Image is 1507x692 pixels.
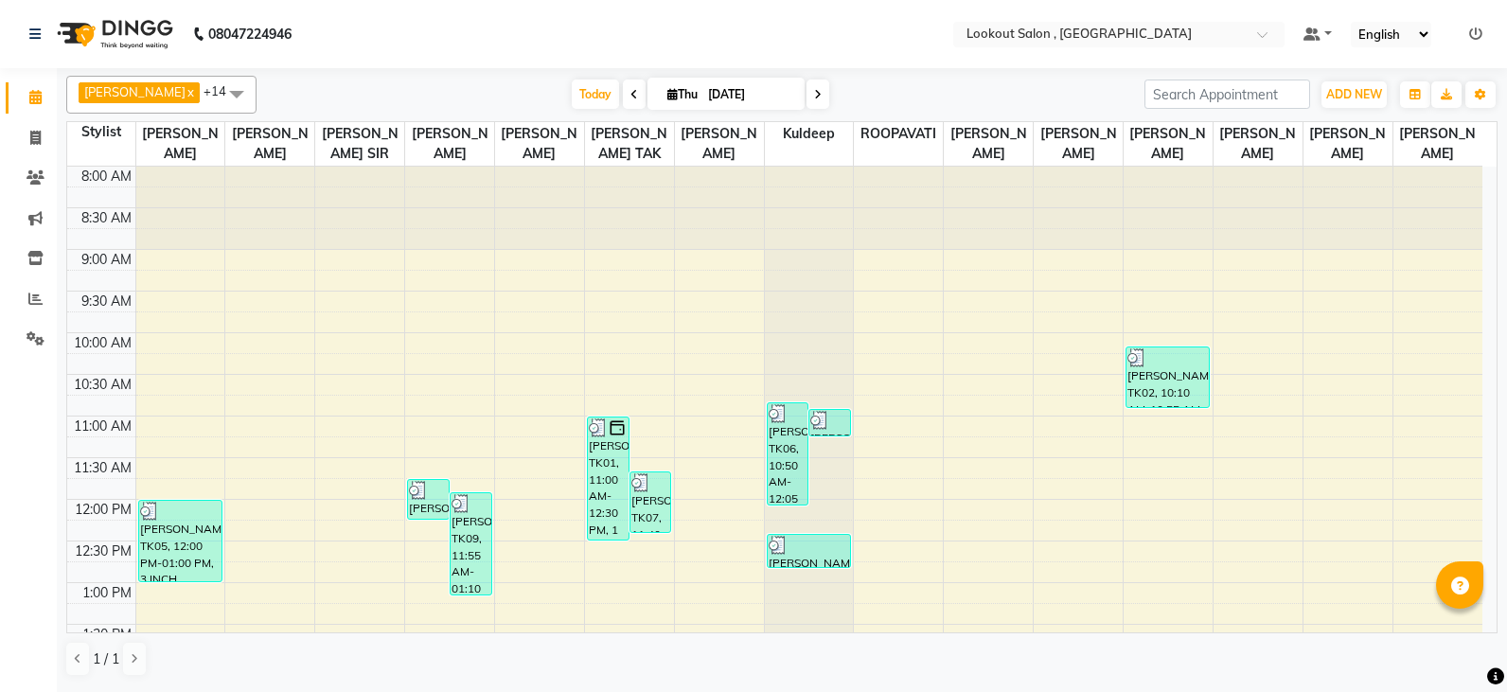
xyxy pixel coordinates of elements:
a: x [186,84,194,99]
span: kuldeep [765,122,854,146]
input: 2025-09-04 [702,80,797,109]
span: [PERSON_NAME] [1393,122,1482,166]
div: [PERSON_NAME], TK04, 11:45 AM-12:15 PM, HAIRCUT WITH STYLIST (M) [408,480,449,519]
span: ROOPAVATI [854,122,943,146]
div: 9:00 AM [78,250,135,270]
div: [PERSON_NAME], TK05, 12:00 PM-01:00 PM, 3 INCH TOUCHUP WITHOUT AMONIA [139,501,222,581]
div: [PERSON_NAME], TK09, 11:55 AM-01:10 PM, HAIRCUT WITH STYLIST (M),GLOBAL COLOR (WITHOUT [MEDICAL_D... [451,493,491,594]
span: Thu [663,87,702,101]
div: 8:00 AM [78,167,135,186]
span: ADD NEW [1326,87,1382,101]
span: [PERSON_NAME] [405,122,494,166]
input: Search Appointment [1144,80,1310,109]
div: 11:30 AM [70,458,135,478]
div: 10:00 AM [70,333,135,353]
div: 11:00 AM [70,417,135,436]
div: [PERSON_NAME], TK07, 11:40 AM-12:25 PM, HAIRCUT WITH SENIOR STYLIST (F) [630,472,671,532]
span: +14 [204,83,240,98]
span: [PERSON_NAME] [225,122,314,166]
div: [PERSON_NAME], TK08, 12:25 PM-12:50 PM, [PERSON_NAME] CRAFTING [768,535,851,567]
span: [PERSON_NAME] [1124,122,1213,166]
span: [PERSON_NAME] [136,122,225,166]
div: [PERSON_NAME], TK06, 10:50 AM-12:05 PM, HAIRCUT WITH WASH STYLIST (M),HEAD MASSAGE (M) [768,403,808,505]
div: [PERSON_NAME], TK02, 10:10 AM-10:55 AM, FACE & NECK (D) [1126,347,1210,407]
span: [PERSON_NAME] [1214,122,1303,166]
div: [PERSON_NAME], TK02, 10:55 AM-11:15 AM, SHAVE [809,410,850,435]
span: [PERSON_NAME] TAK [585,122,674,166]
iframe: chat widget [1427,616,1488,673]
span: 1 / 1 [93,649,119,669]
span: [PERSON_NAME] [495,122,584,166]
b: 08047224946 [208,8,292,61]
span: [PERSON_NAME] SIR [315,122,404,166]
span: [PERSON_NAME] [1303,122,1392,166]
div: 12:30 PM [71,541,135,561]
span: [PERSON_NAME] [944,122,1033,166]
div: 9:30 AM [78,292,135,311]
span: Today [572,80,619,109]
div: 1:00 PM [79,583,135,603]
span: [PERSON_NAME] [1034,122,1123,166]
span: [PERSON_NAME] [84,84,186,99]
div: Stylist [67,122,135,142]
button: ADD NEW [1321,81,1387,108]
div: 1:30 PM [79,625,135,645]
div: 10:30 AM [70,375,135,395]
div: 8:30 AM [78,208,135,228]
div: [PERSON_NAME], TK01, 11:00 AM-12:30 PM, 1 INCH TOUCH-UP (WITHOUT [MEDICAL_DATA]),WASH & BLAST DRY... [588,417,629,540]
span: [PERSON_NAME] [675,122,764,166]
img: logo [48,8,178,61]
div: 12:00 PM [71,500,135,520]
